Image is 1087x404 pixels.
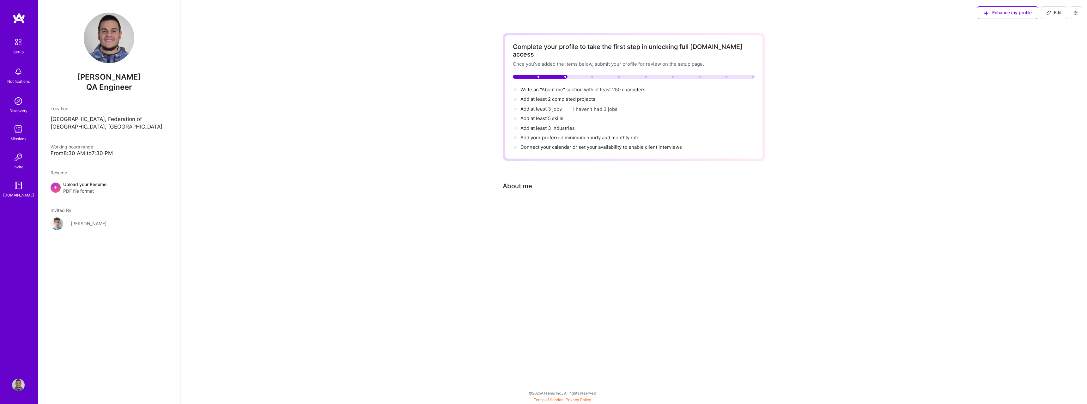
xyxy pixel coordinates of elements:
[977,6,1038,19] button: Enhance my profile
[573,106,617,112] button: I haven't had 3 jobs
[12,379,25,391] img: User Avatar
[10,379,26,391] a: User Avatar
[51,208,71,213] span: Invited By
[12,65,25,78] img: bell
[520,115,563,121] span: Add at least 5 skills
[12,95,25,107] img: discovery
[513,61,755,67] div: Once you’ve added the items below, submit your profile for review on the setup page.
[983,10,988,15] i: icon SuggestedTeams
[520,106,562,112] span: Add at least 3 jobs
[503,181,532,191] div: About me
[534,397,591,402] span: |
[513,43,755,58] div: Complete your profile to take the first step in unlocking full [DOMAIN_NAME] access
[520,87,647,93] span: Write an "About me" section with at least 250 characters
[38,385,1087,401] div: © 2025 ATeams Inc., All rights reserved.
[520,144,682,150] span: Connect your calendar or set your availability to enable client interviews
[12,179,25,192] img: guide book
[14,164,23,170] div: Invite
[84,13,134,63] img: User Avatar
[51,170,67,175] span: Resume
[51,181,167,194] div: +Upload your ResumePDF file format
[51,105,167,112] div: Location
[983,9,1032,16] span: Enhance my profile
[51,72,167,82] span: [PERSON_NAME]
[12,35,25,49] img: setup
[566,397,591,402] a: Privacy Policy
[12,151,25,164] img: Invite
[3,192,34,198] div: [DOMAIN_NAME]
[63,188,106,194] span: PDF file format
[51,144,93,149] span: Working hours range
[13,49,24,55] div: Setup
[1041,6,1067,19] button: Edit
[63,181,106,194] div: Upload your Resume
[520,135,640,141] span: Add your preferred minimum hourly and monthly rate
[13,13,25,24] img: logo
[520,125,575,131] span: Add at least 3 industries
[520,96,595,102] span: Add at least 2 completed projects
[7,78,30,85] div: Notifications
[9,107,27,114] div: Discovery
[11,136,26,142] div: Missions
[12,123,25,136] img: teamwork
[51,116,167,131] p: [GEOGRAPHIC_DATA], Federation of [GEOGRAPHIC_DATA], [GEOGRAPHIC_DATA]
[86,82,132,92] span: QA Engineer
[1046,9,1062,16] span: Edit
[51,150,167,157] div: From 8:30 AM to 7:30 PM
[534,397,563,402] a: Terms of Service
[54,184,58,190] span: +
